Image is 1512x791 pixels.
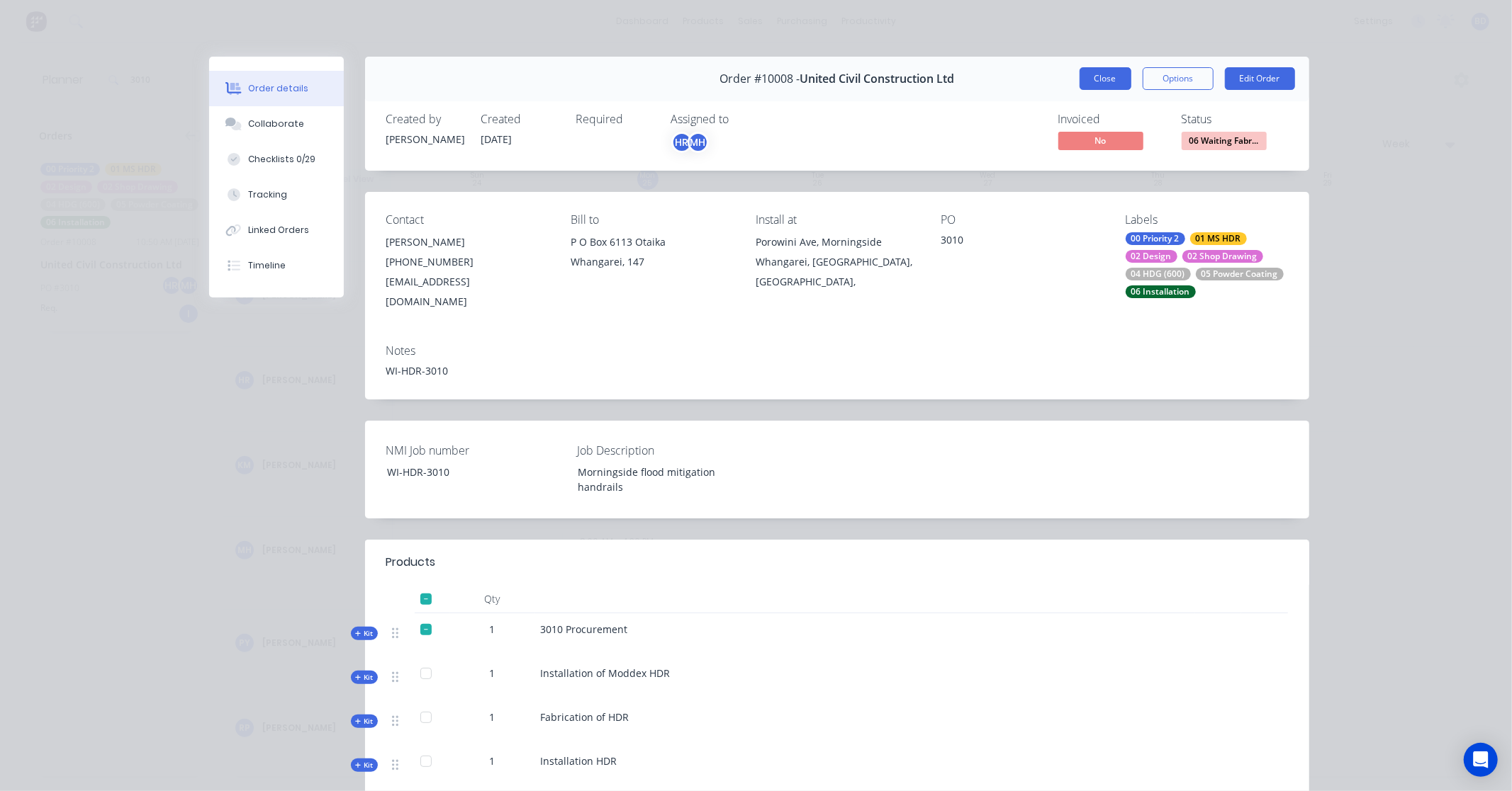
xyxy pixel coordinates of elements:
div: 04 HDG (600) [1126,268,1191,280]
div: 00 Priority 2 [1126,232,1185,245]
span: Order #10008 - [719,72,800,86]
div: WI-HDR-3010 [376,462,553,482]
div: Whangarei, 147 [571,252,733,272]
span: No [1058,132,1143,149]
span: Fabrication of HDR [541,710,629,724]
div: Notes [386,344,1288,358]
div: Install at [756,213,918,227]
div: Kit [351,671,378,684]
div: HR [671,132,693,153]
span: 3010 Procurement [541,622,628,636]
button: 06 Waiting Fabr... [1182,132,1267,153]
div: Kit [351,758,378,772]
div: Assigned to [671,113,813,126]
div: Products [386,554,436,571]
span: United Civil Construction Ltd [800,72,954,86]
div: Created [481,113,559,126]
div: [PERSON_NAME] [386,132,464,147]
span: Kit [355,672,374,683]
div: [PERSON_NAME] [386,232,549,252]
span: Kit [355,760,374,770]
button: Order details [209,71,344,106]
div: [PHONE_NUMBER] [386,252,549,272]
div: 02 Shop Drawing [1182,250,1263,263]
div: Morningside flood mitigation handrails [566,462,744,497]
div: Tracking [248,188,287,201]
div: Kit [351,715,378,728]
div: 3010 [941,232,1103,252]
button: Tracking [209,177,344,212]
div: Kit [351,627,378,640]
div: MH [688,132,709,153]
div: Labels [1126,213,1288,227]
span: [DATE] [481,132,513,146]
span: 1 [490,666,495,681]
button: Close [1080,67,1131,90]
div: [PERSON_NAME][PHONE_NUMBER][EMAIL_ADDRESS][DOMAIN_NAME] [386,232,549,312]
div: Linked Orders [248,224,309,237]
div: Invoiced [1058,113,1165,126]
div: Open Intercom Messenger [1464,743,1498,777]
button: HRMH [671,132,709,153]
span: Installation HDR [541,754,617,768]
span: Installation of Moddex HDR [541,666,671,680]
div: Bill to [571,213,733,227]
button: Timeline [209,248,344,283]
button: Linked Orders [209,212,344,248]
span: 06 Waiting Fabr... [1182,132,1267,149]
div: Status [1182,113,1288,126]
div: P O Box 6113 Otaika [571,232,733,252]
button: Checklists 0/29 [209,142,344,177]
span: 1 [490,753,495,768]
button: Edit Order [1225,67,1295,90]
div: Collaborate [248,118,304,130]
div: Qty [450,585,535,613]
div: Porowini Ave, Morningside [756,232,918,252]
div: Order details [248,82,308,95]
div: Required [576,113,654,126]
div: Whangarei, [GEOGRAPHIC_DATA], [GEOGRAPHIC_DATA], [756,252,918,292]
div: 05 Powder Coating [1196,268,1284,280]
div: Timeline [248,259,286,272]
div: [EMAIL_ADDRESS][DOMAIN_NAME] [386,272,549,312]
span: Kit [355,716,374,727]
div: 06 Installation [1126,285,1196,298]
label: Job Description [577,442,754,459]
button: Collaborate [209,106,344,142]
button: Options [1143,67,1214,90]
div: Checklists 0/29 [248,153,315,166]
div: Porowini Ave, MorningsideWhangarei, [GEOGRAPHIC_DATA], [GEOGRAPHIC_DATA], [756,232,918,292]
div: Created by [386,113,464,126]
div: WI-HDR-3010 [386,363,1288,378]
span: 1 [490,710,495,724]
span: Kit [355,628,374,639]
span: 1 [490,622,495,637]
div: 01 MS HDR [1190,232,1247,245]
label: NMI Job number [386,442,564,459]
div: P O Box 6113 OtaikaWhangarei, 147 [571,232,733,278]
div: Contact [386,213,549,227]
div: PO [941,213,1103,227]
div: 02 Design [1126,250,1177,263]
